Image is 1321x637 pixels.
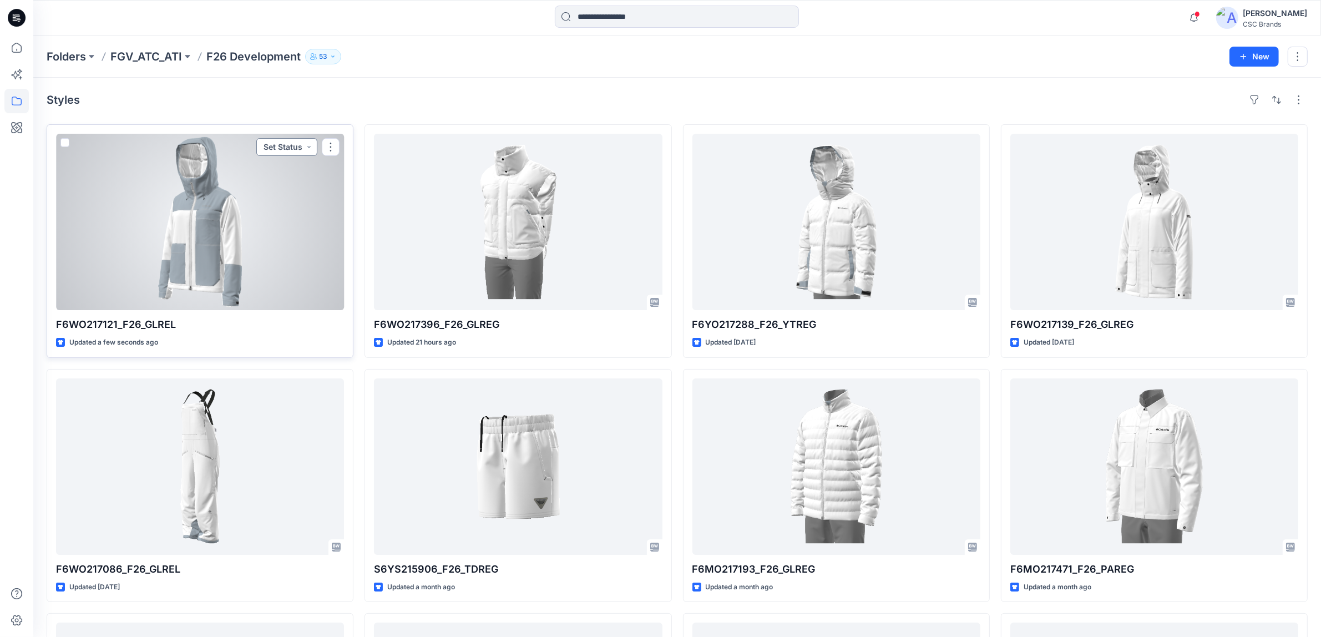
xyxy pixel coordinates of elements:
[374,134,662,310] a: F6WO217396_F26_GLREG
[692,378,980,555] a: F6MO217193_F26_GLREG
[387,337,456,348] p: Updated 21 hours ago
[374,378,662,555] a: S6YS215906_F26_TDREG
[387,582,455,593] p: Updated a month ago
[69,582,120,593] p: Updated [DATE]
[1243,7,1307,20] div: [PERSON_NAME]
[305,49,341,64] button: 53
[692,562,980,577] p: F6MO217193_F26_GLREG
[1010,134,1298,310] a: F6WO217139_F26_GLREG
[1229,47,1279,67] button: New
[1010,562,1298,577] p: F6MO217471_F26_PAREG
[706,582,773,593] p: Updated a month ago
[47,49,86,64] a: Folders
[1243,20,1307,28] div: CSC Brands
[47,93,80,107] h4: Styles
[1010,317,1298,332] p: F6WO217139_F26_GLREG
[56,317,344,332] p: F6WO217121_F26_GLREL
[56,378,344,555] a: F6WO217086_F26_GLREL
[706,337,756,348] p: Updated [DATE]
[1010,378,1298,555] a: F6MO217471_F26_PAREG
[374,562,662,577] p: S6YS215906_F26_TDREG
[69,337,158,348] p: Updated a few seconds ago
[1216,7,1238,29] img: avatar
[110,49,182,64] a: FGV_ATC_ATI
[1024,582,1091,593] p: Updated a month ago
[56,562,344,577] p: F6WO217086_F26_GLREL
[319,50,327,63] p: 53
[1024,337,1074,348] p: Updated [DATE]
[692,134,980,310] a: F6YO217288_F26_YTREG
[374,317,662,332] p: F6WO217396_F26_GLREG
[692,317,980,332] p: F6YO217288_F26_YTREG
[206,49,301,64] p: F26 Development
[56,134,344,310] a: F6WO217121_F26_GLREL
